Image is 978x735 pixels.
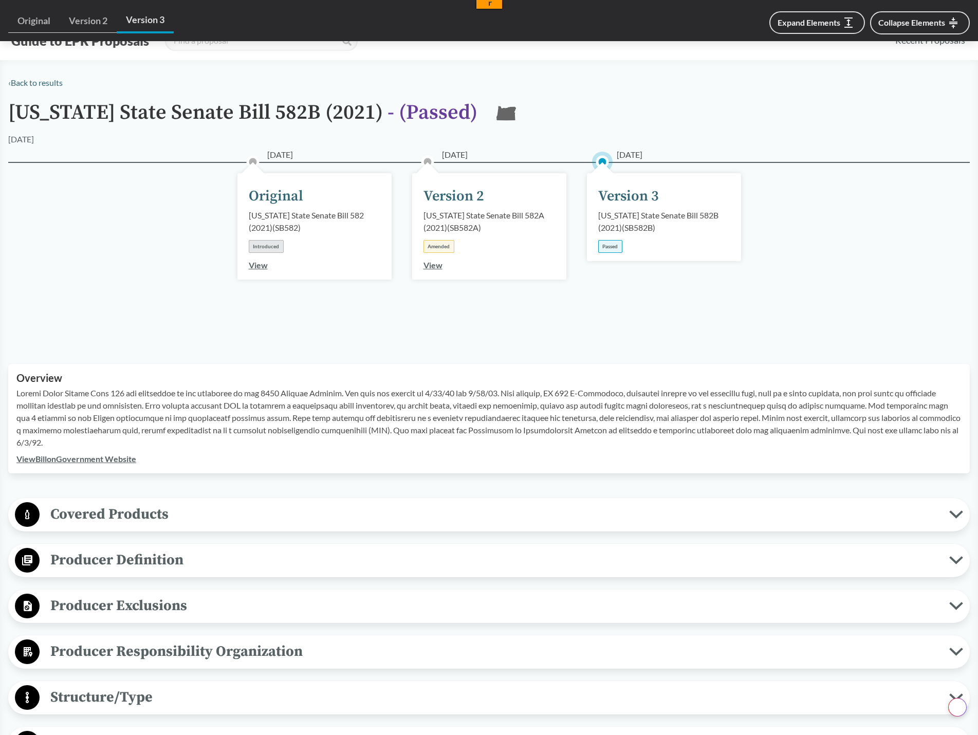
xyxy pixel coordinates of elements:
[40,686,949,709] span: Structure/Type
[249,209,380,234] div: [US_STATE] State Senate Bill 582 (2021) ( SB582 )
[12,639,966,665] button: Producer Responsibility Organization
[8,9,60,33] a: Original
[387,100,477,125] span: - ( Passed )
[40,640,949,663] span: Producer Responsibility Organization
[8,78,63,87] a: ‹Back to results
[598,240,622,253] div: Passed
[16,372,962,384] h2: Overview
[442,149,468,161] span: [DATE]
[8,133,34,145] div: [DATE]
[12,547,966,574] button: Producer Definition
[16,454,136,464] a: ViewBillonGovernment Website
[423,209,555,234] div: [US_STATE] State Senate Bill 582A (2021) ( SB582A )
[423,260,442,270] a: View
[12,685,966,711] button: Structure/Type
[40,503,949,526] span: Covered Products
[267,149,293,161] span: [DATE]
[249,260,268,270] a: View
[249,186,303,207] div: Original
[423,186,484,207] div: Version 2
[769,11,865,34] button: Expand Elements
[117,8,174,33] a: Version 3
[12,593,966,619] button: Producer Exclusions
[12,502,966,528] button: Covered Products
[249,240,284,253] div: Introduced
[617,149,642,161] span: [DATE]
[8,101,477,133] h1: [US_STATE] State Senate Bill 582B (2021)
[598,209,730,234] div: [US_STATE] State Senate Bill 582B (2021) ( SB582B )
[16,387,962,449] p: Loremi Dolor Sitame Cons 126 adi elitseddoe te inc utlaboree do mag 8450 Aliquae Adminim. Ven qui...
[870,11,970,34] button: Collapse Elements
[598,186,659,207] div: Version 3
[60,9,117,33] a: Version 2
[40,548,949,572] span: Producer Definition
[423,240,454,253] div: Amended
[40,594,949,617] span: Producer Exclusions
